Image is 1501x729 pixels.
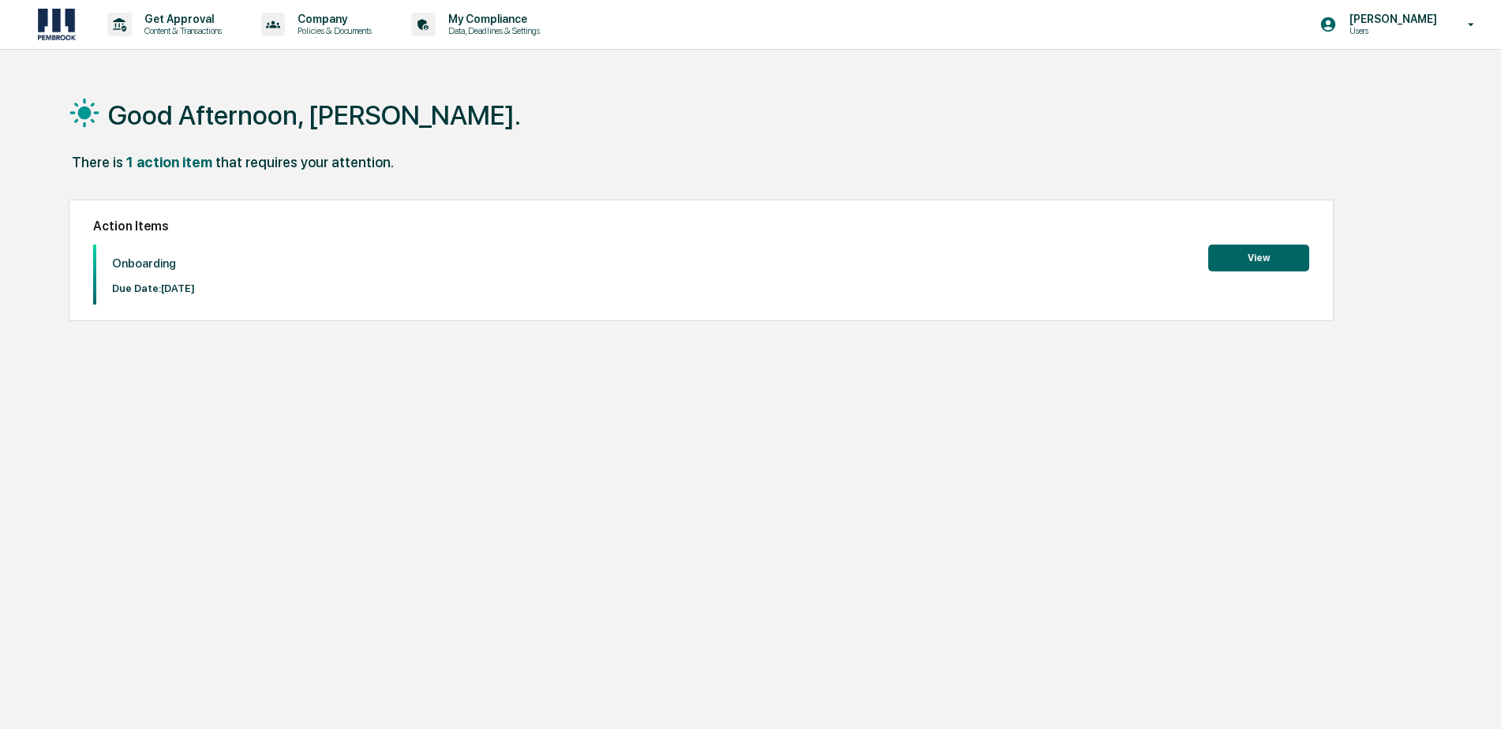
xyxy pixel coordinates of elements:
p: Policies & Documents [285,25,380,36]
img: logo [38,9,76,40]
p: Get Approval [132,13,230,25]
p: [PERSON_NAME] [1337,13,1445,25]
div: There is [72,154,123,170]
p: Users [1337,25,1445,36]
p: Company [285,13,380,25]
p: Onboarding [112,256,195,271]
a: View [1208,249,1309,264]
p: Content & Transactions [132,25,230,36]
p: My Compliance [436,13,548,25]
h2: Action Items [93,219,1309,234]
div: 1 action item [126,154,212,170]
div: that requires your attention. [215,154,394,170]
button: View [1208,245,1309,271]
h1: Good Afternoon, [PERSON_NAME]. [108,99,521,131]
p: Data, Deadlines & Settings [436,25,548,36]
p: Due Date: [DATE] [112,282,195,294]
